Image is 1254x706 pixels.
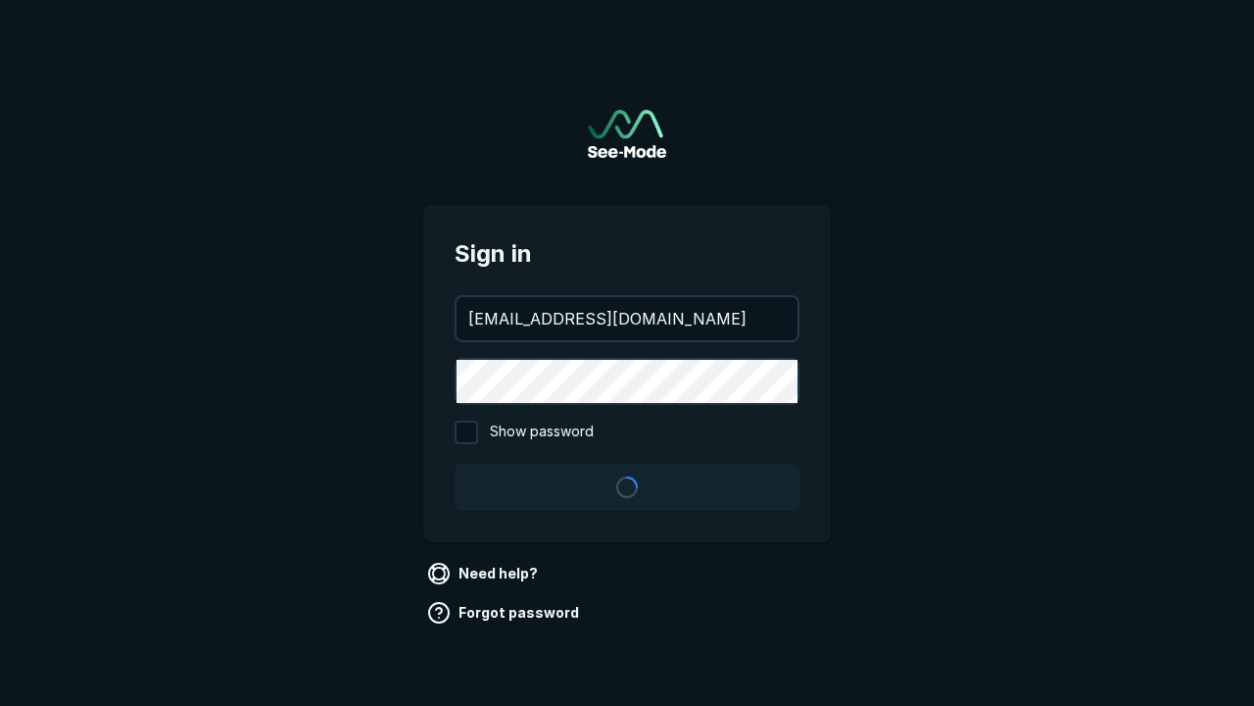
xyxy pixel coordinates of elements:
input: your@email.com [457,297,797,340]
img: See-Mode Logo [588,110,666,158]
a: Forgot password [423,597,587,629]
span: Show password [490,421,594,444]
a: Go to sign in [588,110,666,158]
span: Sign in [455,236,799,272]
a: Need help? [423,558,546,589]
